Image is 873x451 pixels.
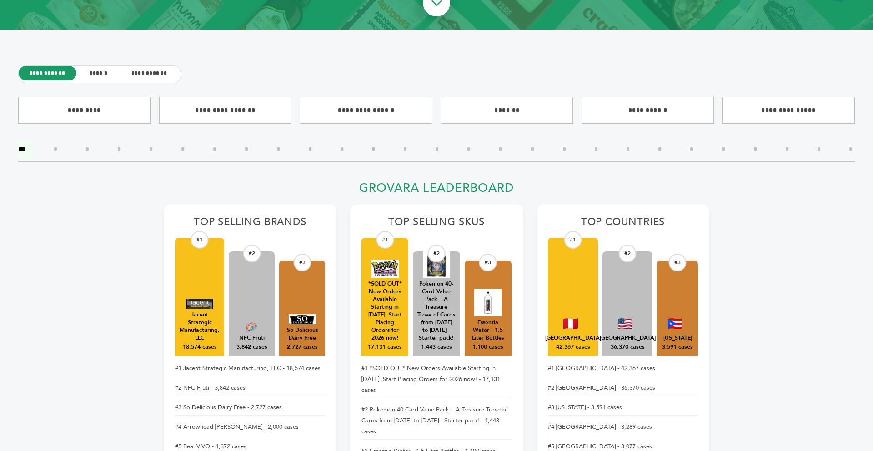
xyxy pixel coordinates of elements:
[421,343,452,351] div: 1,443 cases
[564,231,582,249] div: #1
[611,343,645,351] div: 36,370 cases
[479,254,497,271] div: #3
[175,419,325,435] li: #4 Arrowhead [PERSON_NAME] - 2,000 cases
[186,299,213,309] img: Jacent Strategic Manufacturing, LLC
[371,260,399,278] img: *SOLD OUT* New Orders Available Starting in 2026. Start Placing Orders for 2026 now!
[175,216,325,233] h2: Top Selling Brands
[618,318,632,329] img: United States Flag
[427,245,445,262] div: #2
[423,251,450,278] img: Pokemon 40-Card Value Pack – A Treasure Trove of Cards from 1996 to 2024 - Starter pack!
[556,343,590,351] div: 42,367 cases
[663,334,692,342] div: Puerto Rico
[175,361,325,376] li: #1 Jacent Strategic Manufacturing, LLC - 18,574 cases
[191,231,209,249] div: #1
[289,314,316,324] img: So Delicious Dairy Free
[243,245,261,262] div: #2
[175,380,325,396] li: #2 NFC Fruti - 3,842 cases
[287,343,318,351] div: 2,727 cases
[545,334,601,342] div: Peru
[368,343,402,351] div: 17,131 cases
[548,419,698,435] li: #4 [GEOGRAPHIC_DATA] - 3,289 cases
[361,402,512,440] li: #2 Pokemon 40-Card Value Pack – A Treasure Trove of Cards from [DATE] to [DATE] - Starter pack! -...
[417,280,455,342] div: Pokemon 40-Card Value Pack – A Treasure Trove of Cards from [DATE] to [DATE] - Starter pack!
[662,343,693,351] div: 3,591 cases
[469,319,507,342] div: Essentia Water - 1.5 Liter Bottles
[164,181,709,200] h2: Grovara Leaderboard
[548,361,698,376] li: #1 [GEOGRAPHIC_DATA] - 42,367 cases
[474,289,502,316] img: Essentia Water - 1.5 Liter Bottles
[600,334,656,342] div: United States
[239,334,265,342] div: NFC Fruti
[284,326,321,342] div: So Delicious Dairy Free
[361,361,512,398] li: #1 *SOLD OUT* New Orders Available Starting in [DATE]. Start Placing Orders for 2026 now! - 17,13...
[669,254,687,271] div: #3
[293,254,311,271] div: #3
[361,216,512,233] h2: Top Selling SKUs
[548,400,698,416] li: #3 [US_STATE] - 3,591 cases
[180,311,220,342] div: Jacent Strategic Manufacturing, LLC
[238,322,266,332] img: NFC Fruti
[548,380,698,396] li: #2 [GEOGRAPHIC_DATA] - 36,370 cases
[366,280,404,342] div: *SOLD OUT* New Orders Available Starting in [DATE]. Start Placing Orders for 2026 now!
[183,343,217,351] div: 18,574 cases
[472,343,503,351] div: 1,100 cases
[563,318,578,329] img: Peru Flag
[236,343,267,351] div: 3,842 cases
[668,318,682,329] img: Puerto Rico Flag
[376,231,394,249] div: #1
[619,245,637,262] div: #2
[548,216,698,233] h2: Top Countries
[175,400,325,416] li: #3 So Delicious Dairy Free - 2,727 cases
